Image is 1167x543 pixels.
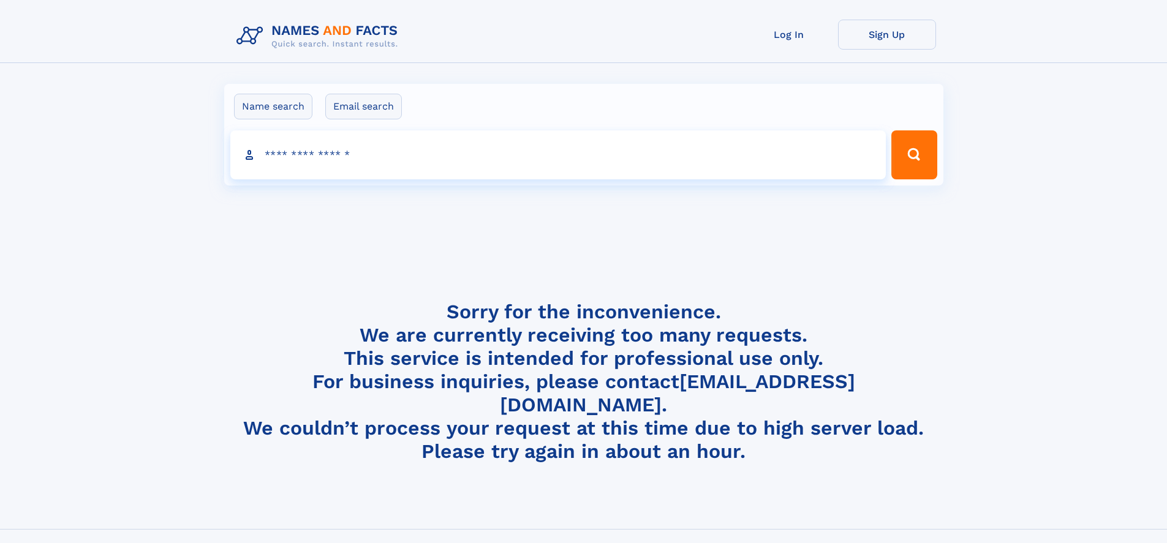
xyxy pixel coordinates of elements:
[232,20,408,53] img: Logo Names and Facts
[232,300,936,463] h4: Sorry for the inconvenience. We are currently receiving too many requests. This service is intend...
[500,370,855,416] a: [EMAIL_ADDRESS][DOMAIN_NAME]
[325,94,402,119] label: Email search
[230,130,886,179] input: search input
[838,20,936,50] a: Sign Up
[740,20,838,50] a: Log In
[891,130,937,179] button: Search Button
[234,94,312,119] label: Name search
